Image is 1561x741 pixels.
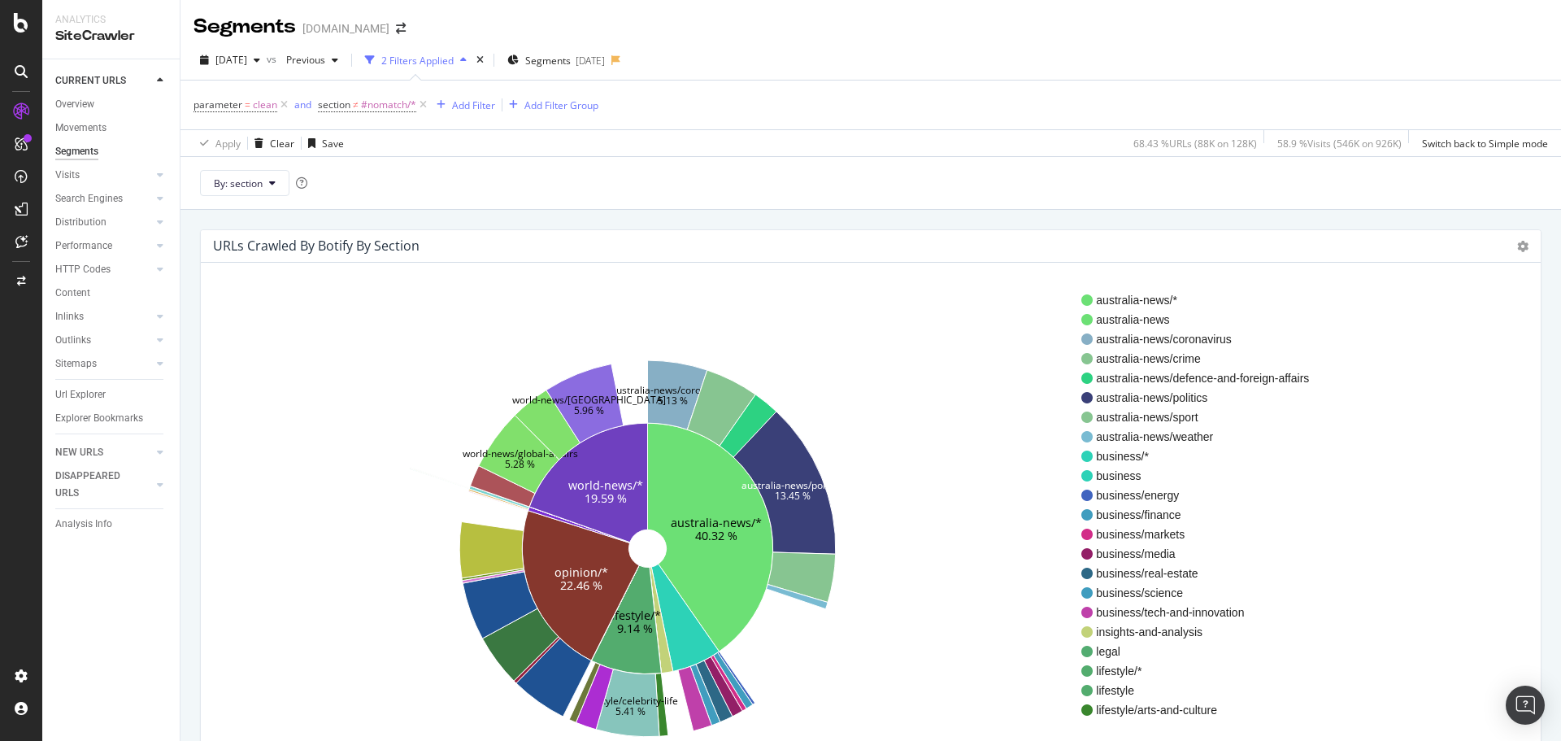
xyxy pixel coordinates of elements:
div: Distribution [55,214,107,231]
span: business/energy [1096,487,1309,503]
span: parameter [193,98,242,111]
span: business/finance [1096,507,1309,523]
text: lifestyle/* [608,608,661,623]
span: australia-news/defence-and-foreign-affairs [1096,370,1309,386]
span: business/* [1096,448,1309,464]
button: and [294,97,311,112]
span: lifestyle/* [1096,663,1309,679]
a: Overview [55,96,168,113]
div: Analysis Info [55,516,112,533]
div: 68.43 % URLs ( 88K on 128K ) [1133,137,1257,150]
a: Outlinks [55,332,152,349]
text: 5.96 % [574,403,604,416]
div: Visits [55,167,80,184]
div: Url Explorer [55,386,106,403]
span: By: section [214,177,263,190]
a: HTTP Codes [55,261,152,278]
button: Save [302,130,344,156]
div: Add Filter Group [524,98,598,112]
span: australia-news/politics [1096,390,1309,406]
a: Url Explorer [55,386,168,403]
div: arrow-right-arrow-left [396,23,406,34]
text: world-news/* [568,477,643,493]
span: australia-news/crime [1096,351,1309,367]
div: Save [322,137,344,150]
div: Explorer Bookmarks [55,410,143,427]
div: DISAPPEARED URLS [55,468,137,502]
a: Explorer Bookmarks [55,410,168,427]
button: By: section [200,170,289,196]
a: Analysis Info [55,516,168,533]
div: and [294,98,311,111]
text: 22.46 % [560,577,602,592]
div: NEW URLS [55,444,103,461]
span: Segments [525,54,571,68]
span: business/science [1096,585,1309,601]
text: lifestyle/celebrity-life [584,694,678,708]
button: Clear [248,130,294,156]
a: Sitemaps [55,355,152,373]
div: Clear [270,137,294,150]
span: australia-news/sport [1096,409,1309,425]
button: [DATE] [193,47,267,73]
a: Performance [55,238,152,255]
span: australia-news/weather [1096,429,1309,445]
span: legal [1096,643,1309,660]
div: Segments [193,13,296,41]
i: Options [1517,241,1528,252]
text: world-news/global-affairs [463,447,578,460]
span: lifestyle [1096,682,1309,699]
button: Add Filter [430,95,495,115]
a: CURRENT URLS [55,72,152,89]
text: 9.14 % [617,620,653,635]
div: times [473,52,487,68]
span: business/markets [1096,526,1309,543]
span: #nomatch/* [361,94,416,116]
text: 13.45 % [775,489,811,503]
span: business [1096,468,1309,484]
span: business/real-estate [1096,565,1309,582]
span: lifestyle/arts-and-culture [1096,702,1309,718]
a: NEW URLS [55,444,152,461]
span: insights-and-analysis [1096,624,1309,640]
span: vs [267,52,280,66]
span: australia-news/coronavirus [1096,331,1309,347]
text: opinion/* [554,564,608,580]
text: australia-news/coronavirus [611,383,735,397]
div: Inlinks [55,308,84,325]
div: HTTP Codes [55,261,111,278]
div: Add Filter [452,98,495,112]
text: 40.32 % [695,528,737,543]
span: australia-news/* [1096,292,1309,308]
a: Movements [55,120,168,137]
span: business/tech-and-innovation [1096,604,1309,621]
text: 5.28 % [505,457,535,471]
div: Apply [215,137,241,150]
a: Visits [55,167,152,184]
a: DISAPPEARED URLS [55,468,152,502]
span: 2025 Jul. 24th [215,53,247,67]
h4: URLs Crawled By Botify By section [213,235,420,257]
div: Sitemaps [55,355,97,373]
a: Segments [55,143,168,160]
button: Add Filter Group [502,95,598,115]
div: [DOMAIN_NAME] [302,20,389,37]
div: Content [55,285,90,302]
span: business/media [1096,546,1309,562]
div: Overview [55,96,94,113]
text: 19.59 % [585,490,627,506]
div: Movements [55,120,107,137]
a: Distribution [55,214,152,231]
div: Outlinks [55,332,91,349]
div: Segments [55,143,98,160]
div: Open Intercom Messenger [1506,686,1545,725]
span: = [245,98,250,111]
div: Search Engines [55,190,123,207]
span: ≠ [353,98,359,111]
div: Analytics [55,13,167,27]
span: section [318,98,350,111]
a: Search Engines [55,190,152,207]
text: australia-news/politics [741,477,843,491]
span: Previous [280,53,325,67]
div: [DATE] [576,54,605,68]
